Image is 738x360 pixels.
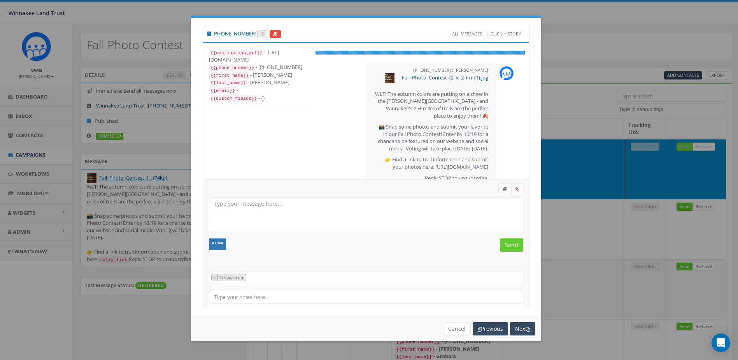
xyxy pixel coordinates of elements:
p: Reply STOP to unsubscribe. [374,175,488,182]
img: Rally_Corp_Icon.png [500,66,514,80]
small: [PHONE_NUMBER] : [PERSON_NAME] [413,67,488,73]
div: - [PHONE_NUMBER] [209,64,306,71]
div: - [PERSON_NAME] [209,71,306,79]
button: Remove item [212,274,218,281]
span: Call this contact by routing a call through the phone number listed in your profile. [261,31,264,37]
button: Next [510,322,535,335]
code: {{last_name}} [209,79,247,86]
p: WLT: The autumn colors are putting on a show in the [PERSON_NAME][GEOGRAPHIC_DATA] - and Winnakee... [374,90,488,119]
a: Click History [487,30,524,38]
i: This phone number is subscribed and will receive texts. [207,31,211,36]
span: 0 / 160 [212,241,223,245]
div: - [PERSON_NAME] [209,79,306,86]
a: Fall_Photo_Contest_(2_x_2_in)_(1).jpg [402,74,488,81]
li: Newsletter [211,274,246,281]
a: [PHONE_NUMBER] [212,30,256,37]
input: Type your notes here... [209,291,523,304]
div: - [URL][DOMAIN_NAME] [209,49,306,64]
div: - {} [209,94,306,102]
code: {{destination_url}} [209,49,264,56]
div: - [209,86,306,94]
button: Previous [473,322,508,335]
input: Send [500,238,523,252]
textarea: Search [248,274,252,281]
code: {{custom_fields}} [209,95,258,102]
span: Newsletter [219,274,246,281]
span: Attach your media [511,184,523,195]
div: Open Intercom Messenger [712,334,730,352]
code: {{phone_number}} [209,64,256,71]
a: All Messages [449,30,485,38]
p: 👉 Find a link to trail information and submit your photos here: [URL][DOMAIN_NAME] [374,156,488,170]
span: × [213,274,216,281]
code: {{first_name}} [209,72,250,79]
label: Insert Template Text [498,184,511,195]
button: Cancel [443,322,471,335]
code: {{email}} [209,87,237,94]
p: 📸 Snap some photos and submit your favorite in our Fall Photo Contest! Enter by 10/19 for a chanc... [374,123,488,152]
